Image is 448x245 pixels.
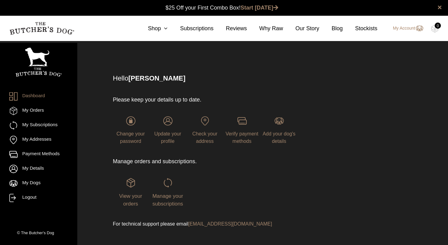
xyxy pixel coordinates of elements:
[9,121,68,130] a: My Subscriptions
[387,25,423,32] a: My Account
[150,178,186,206] a: Manage your subscriptions
[15,48,62,77] img: TBD_Portrait_Logo_White.png
[187,116,223,144] a: Check your address
[226,131,258,144] span: Verify payment methods
[224,116,260,144] a: Verify payment methods
[262,131,295,144] span: Add your dog's details
[247,24,283,33] a: Why Raw
[9,194,68,202] a: Logout
[152,193,183,207] span: Manage your subscriptions
[9,107,68,115] a: My Orders
[237,116,247,126] img: login-TBD_Payments.png
[113,73,402,83] p: Hello
[150,116,186,144] a: Update your profile
[126,116,135,126] img: login-TBD_Password.png
[9,92,68,101] a: Dashboard
[192,131,217,144] span: Check your address
[275,116,284,126] img: login-TBD_Dog.png
[9,165,68,173] a: My Details
[163,178,173,187] img: login-TBD_Subscriptions.png
[168,24,213,33] a: Subscriptions
[188,221,272,226] a: [EMAIL_ADDRESS][DOMAIN_NAME]
[113,220,298,228] p: For technical support please email
[126,178,135,187] img: login-TBD_Orders.png
[319,24,343,33] a: Blog
[113,96,298,104] p: Please keep your details up to date.
[437,4,442,11] a: close
[117,131,145,144] span: Change your password
[9,136,68,144] a: My Addresses
[213,24,247,33] a: Reviews
[113,178,148,206] a: View your orders
[283,24,319,33] a: Our Story
[9,150,68,159] a: Payment Methods
[119,193,142,207] span: View your orders
[113,157,298,166] p: Manage orders and subscriptions.
[9,179,68,188] a: My Dogs
[435,23,441,29] div: 0
[241,5,278,11] a: Start [DATE]
[163,116,173,126] img: login-TBD_Profile.png
[154,131,181,144] span: Update your profile
[128,74,186,82] strong: [PERSON_NAME]
[200,116,210,126] img: login-TBD_Address.png
[113,116,148,144] a: Change your password
[343,24,378,33] a: Stockists
[261,116,297,144] a: Add your dog's details
[135,24,168,33] a: Shop
[431,25,439,33] img: TBD_Cart-Empty.png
